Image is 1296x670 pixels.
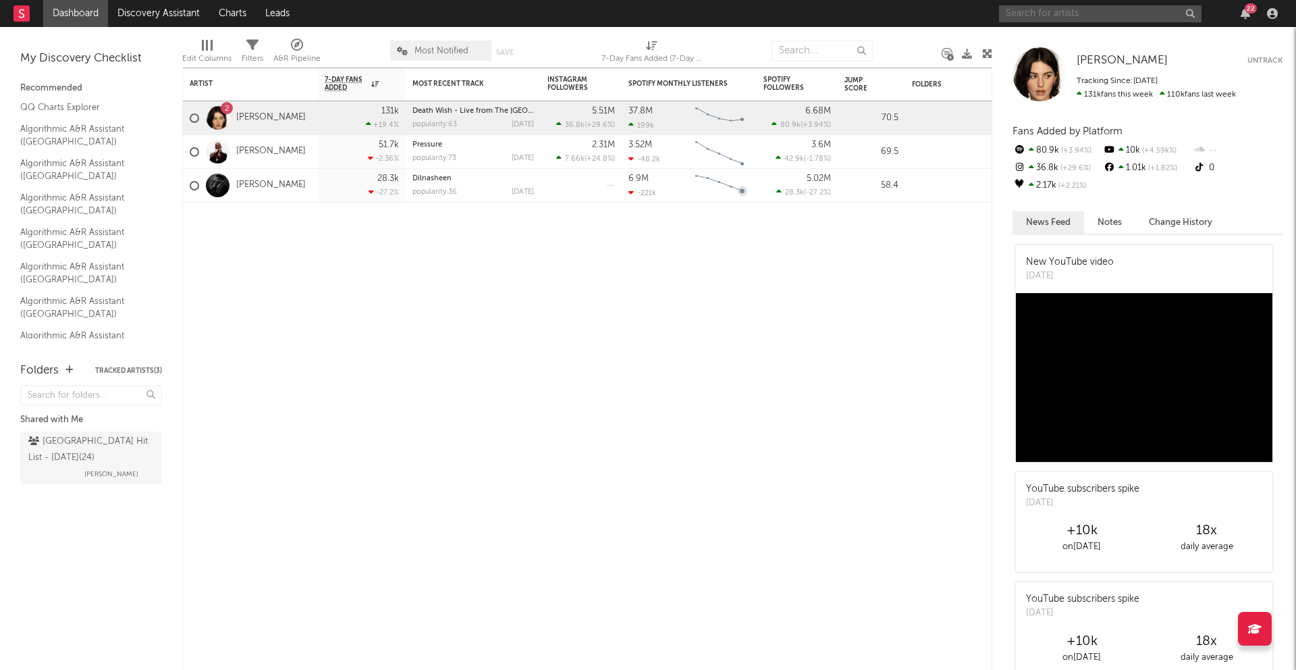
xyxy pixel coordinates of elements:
div: [DATE] [512,121,534,128]
span: Tracking Since: [DATE] [1077,77,1158,85]
div: Most Recent Track [412,80,514,88]
div: A&R Pipeline [273,34,321,73]
div: 69.5 [844,144,898,160]
div: popularity: 63 [412,121,457,128]
div: 36.8k [1013,159,1102,177]
div: Dilnasheen [412,175,534,182]
div: 2.17k [1013,177,1102,195]
a: Death Wish - Live from The [GEOGRAPHIC_DATA] [412,107,587,115]
button: Change History [1135,211,1226,234]
div: +19.4 % [366,120,399,129]
div: ( ) [776,188,831,197]
div: 6.68M [805,107,831,115]
div: Folders [912,80,1013,88]
div: -221k [628,188,656,197]
div: YouTube subscribers spike [1026,482,1139,496]
div: +10k [1019,523,1144,539]
span: 110k fans last week [1077,91,1236,99]
div: -27.2 % [369,188,399,197]
div: [DATE] [1026,607,1139,620]
div: Spotify Followers [763,76,811,92]
span: +3.94 % [1059,147,1091,155]
div: 3.6M [811,140,831,149]
div: New YouTube video [1026,255,1114,269]
button: Notes [1084,211,1135,234]
div: Death Wish - Live from The O2 Arena [412,107,534,115]
div: Shared with Me [20,412,162,428]
div: Pressure [412,141,534,149]
div: daily average [1144,539,1269,555]
div: -- [1193,142,1282,159]
div: 37.8M [628,107,653,115]
span: 36.8k [565,122,585,129]
button: Untrack [1247,54,1282,68]
div: Filters [242,34,263,73]
div: 22 [1245,3,1257,14]
div: 7-Day Fans Added (7-Day Fans Added) [601,51,703,67]
svg: Chart title [689,135,750,169]
div: Jump Score [844,76,878,93]
input: Search for artists [999,5,1201,22]
a: Dilnasheen [412,175,452,182]
div: 10k [1102,142,1192,159]
a: Algorithmic A&R Assistant ([GEOGRAPHIC_DATA]) [20,259,148,287]
a: [GEOGRAPHIC_DATA] Hit List - [DATE](24)[PERSON_NAME] [20,432,162,484]
div: [DATE] [1026,496,1139,510]
a: QQ Charts Explorer [20,100,148,115]
span: +3.94 % [803,122,829,129]
div: 0 [1193,159,1282,177]
div: [DATE] [512,155,534,162]
button: Save [496,49,514,56]
a: Pressure [412,141,442,149]
span: +4.59k % [1140,147,1177,155]
a: [PERSON_NAME] [236,180,306,191]
a: Algorithmic A&R Assistant ([GEOGRAPHIC_DATA]) [20,328,148,356]
div: 58.4 [844,178,898,194]
span: [PERSON_NAME] [1077,55,1168,66]
span: 42.9k [784,155,804,163]
a: Algorithmic A&R Assistant ([GEOGRAPHIC_DATA]) [20,190,148,218]
div: Edit Columns [182,51,232,67]
div: 3.52M [628,140,652,149]
a: Algorithmic A&R Assistant ([GEOGRAPHIC_DATA]) [20,122,148,149]
div: 70.5 [844,110,898,126]
div: on [DATE] [1019,650,1144,666]
div: 131k [381,107,399,115]
div: Spotify Monthly Listeners [628,80,730,88]
span: +2.21 % [1056,182,1087,190]
div: Filters [242,51,263,67]
div: ( ) [772,120,831,129]
button: Tracked Artists(3) [95,367,162,374]
div: -2.36 % [368,154,399,163]
div: [GEOGRAPHIC_DATA] Hit List - [DATE] ( 24 ) [28,434,151,466]
a: [PERSON_NAME] [236,112,306,124]
span: -27.2 % [806,189,829,197]
div: 5.02M [807,174,831,183]
div: Instagram Followers [547,76,595,92]
svg: Chart title [689,101,750,135]
a: Algorithmic A&R Assistant ([GEOGRAPHIC_DATA]) [20,294,148,321]
span: 80.9k [780,122,801,129]
div: ( ) [556,154,615,163]
div: daily average [1144,650,1269,666]
button: News Feed [1013,211,1084,234]
div: 6.9M [628,174,649,183]
div: 2.31M [592,140,615,149]
div: My Discovery Checklist [20,51,162,67]
div: -48.2k [628,155,660,163]
button: 22 [1241,8,1250,19]
div: Folders [20,363,59,379]
div: A&R Pipeline [273,51,321,67]
span: Fans Added by Platform [1013,126,1123,136]
a: [PERSON_NAME] [236,146,306,157]
div: 7-Day Fans Added (7-Day Fans Added) [601,34,703,73]
div: 1.01k [1102,159,1192,177]
input: Search for folders... [20,386,162,405]
div: 80.9k [1013,142,1102,159]
div: popularity: 36 [412,188,457,196]
span: Most Notified [414,47,468,55]
div: ( ) [776,154,831,163]
span: +24.8 % [587,155,613,163]
span: 131k fans this week [1077,91,1153,99]
div: 28.3k [377,174,399,183]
